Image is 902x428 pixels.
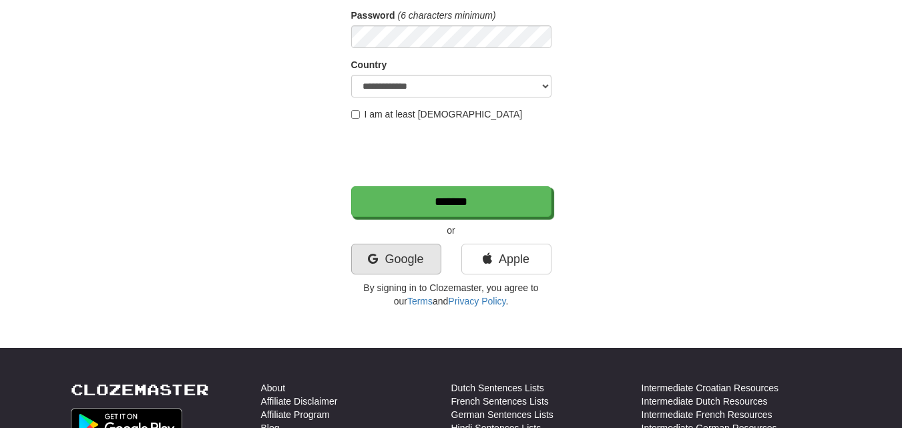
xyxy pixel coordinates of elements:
a: Affiliate Program [261,408,330,421]
a: About [261,381,286,395]
a: Dutch Sentences Lists [451,381,544,395]
label: Password [351,9,395,22]
p: or [351,224,551,237]
a: French Sentences Lists [451,395,549,408]
iframe: reCAPTCHA [351,128,554,180]
a: Apple [461,244,551,274]
a: Intermediate Croatian Resources [642,381,778,395]
em: (6 characters minimum) [398,10,496,21]
a: Intermediate Dutch Resources [642,395,768,408]
a: Terms [407,296,433,306]
a: Clozemaster [71,381,209,398]
a: Privacy Policy [448,296,505,306]
label: I am at least [DEMOGRAPHIC_DATA] [351,108,523,121]
a: German Sentences Lists [451,408,553,421]
a: Intermediate French Resources [642,408,772,421]
label: Country [351,58,387,71]
a: Google [351,244,441,274]
input: I am at least [DEMOGRAPHIC_DATA] [351,110,360,119]
p: By signing in to Clozemaster, you agree to our and . [351,281,551,308]
a: Affiliate Disclaimer [261,395,338,408]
